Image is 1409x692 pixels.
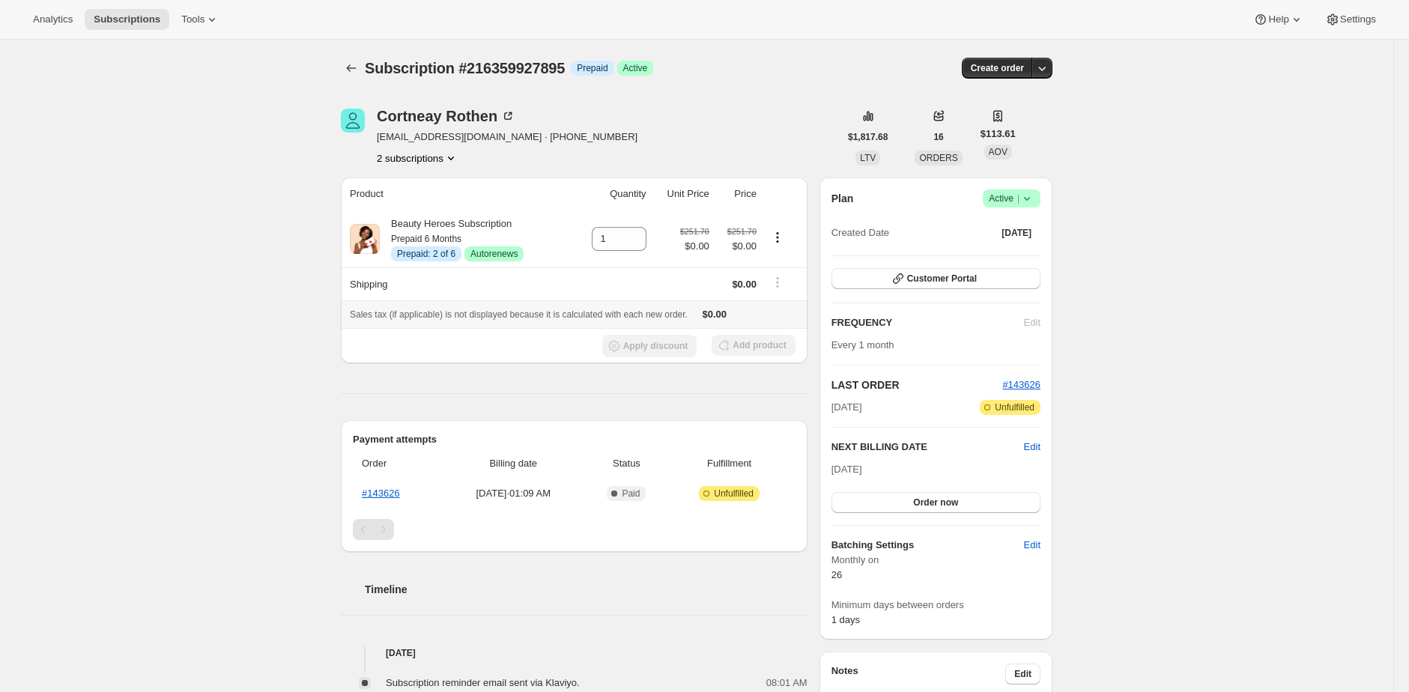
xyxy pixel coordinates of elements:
[353,432,796,447] h2: Payment attempts
[989,191,1034,206] span: Active
[353,519,796,540] nav: Pagination
[924,127,952,148] button: 16
[981,127,1016,142] span: $113.61
[1014,668,1031,680] span: Edit
[1268,13,1288,25] span: Help
[766,274,790,291] button: Shipping actions
[1015,533,1049,557] button: Edit
[831,614,860,625] span: 1 days
[350,224,380,254] img: product img
[995,401,1034,413] span: Unfulfilled
[831,268,1040,289] button: Customer Portal
[993,222,1040,243] button: [DATE]
[1002,379,1040,390] a: #143626
[831,339,894,350] span: Every 1 month
[680,239,709,254] span: $0.00
[470,248,518,260] span: Autorenews
[377,109,515,124] div: Cortneay Rothen
[971,62,1024,74] span: Create order
[651,177,714,210] th: Unit Price
[831,377,1003,392] h2: LAST ORDER
[680,227,709,236] small: $251.70
[1316,9,1385,30] button: Settings
[933,131,943,143] span: 16
[989,147,1007,157] span: AOV
[831,664,1006,685] h3: Notes
[732,279,757,290] span: $0.00
[350,309,688,320] span: Sales tax (if applicable) is not displayed because it is calculated with each new order.
[831,538,1024,553] h6: Batching Settings
[353,447,441,480] th: Order
[94,13,160,25] span: Subscriptions
[831,492,1040,513] button: Order now
[386,677,580,688] span: Subscription reminder email sent via Klaviyo.
[341,58,362,79] button: Subscriptions
[907,273,977,285] span: Customer Portal
[1244,9,1312,30] button: Help
[1024,538,1040,553] span: Edit
[446,486,581,501] span: [DATE] · 01:09 AM
[181,13,204,25] span: Tools
[831,464,862,475] span: [DATE]
[839,127,897,148] button: $1,817.68
[714,488,754,500] span: Unfulfilled
[714,177,761,210] th: Price
[377,151,458,166] button: Product actions
[341,177,572,210] th: Product
[766,229,790,246] button: Product actions
[172,9,228,30] button: Tools
[848,131,888,143] span: $1,817.68
[766,676,807,691] span: 08:01 AM
[831,569,842,580] span: 26
[572,177,651,210] th: Quantity
[1005,664,1040,685] button: Edit
[341,267,572,300] th: Shipping
[727,227,757,236] small: $251.70
[703,309,727,320] span: $0.00
[831,598,1040,613] span: Minimum days between orders
[24,9,82,30] button: Analytics
[380,216,524,261] div: Beauty Heroes Subscription
[1002,377,1040,392] button: #143626
[913,497,958,509] span: Order now
[622,488,640,500] span: Paid
[919,153,957,163] span: ORDERS
[365,582,807,597] h2: Timeline
[831,440,1024,455] h2: NEXT BILLING DATE
[365,60,565,76] span: Subscription #216359927895
[1024,440,1040,455] button: Edit
[831,400,862,415] span: [DATE]
[391,234,461,244] small: Prepaid 6 Months
[1340,13,1376,25] span: Settings
[718,239,757,254] span: $0.00
[590,456,663,471] span: Status
[446,456,581,471] span: Billing date
[362,488,400,499] a: #143626
[577,62,607,74] span: Prepaid
[673,456,787,471] span: Fulfillment
[623,62,648,74] span: Active
[1002,227,1031,239] span: [DATE]
[831,553,1040,568] span: Monthly on
[831,191,854,206] h2: Plan
[377,130,637,145] span: [EMAIL_ADDRESS][DOMAIN_NAME] · [PHONE_NUMBER]
[831,315,1024,330] h2: FREQUENCY
[962,58,1033,79] button: Create order
[341,109,365,133] span: Cortneay Rothen
[831,225,889,240] span: Created Date
[1017,192,1019,204] span: |
[397,248,455,260] span: Prepaid: 2 of 6
[341,646,807,661] h4: [DATE]
[33,13,73,25] span: Analytics
[860,153,876,163] span: LTV
[85,9,169,30] button: Subscriptions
